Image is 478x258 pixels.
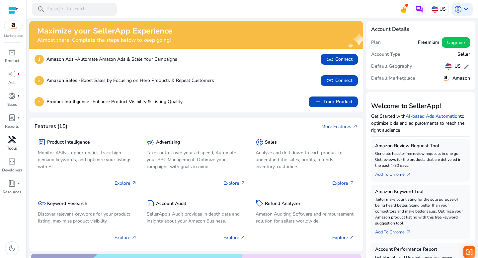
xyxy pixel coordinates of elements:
span: arrow_outward [406,229,411,235]
span: keyboard_arrow_down [462,5,470,13]
p: Marketplace [4,33,23,38]
h4: Almost there! Complete the steps below to keep going! [37,37,172,43]
span: account_circle [454,5,462,13]
h5: Seller [457,52,470,57]
h5: Keyword Research [47,201,87,207]
span: sell [256,199,264,207]
p: Ads [8,80,16,86]
h5: Refund Analyzer [265,201,300,207]
span: Connect [326,55,353,63]
a: Add To Chrome [375,168,417,178]
p: Explore [115,180,137,187]
span: package [38,138,46,146]
h5: Account Type [371,52,400,57]
span: link [326,55,334,63]
span: fiber_manual_record [17,73,20,75]
span: arrow_outward [349,180,355,186]
img: us.svg [445,63,452,70]
span: inventory_2 [8,48,16,56]
button: linkConnect [321,75,358,86]
b: Amazon Ads - [46,56,77,62]
span: dark_mode [8,244,16,252]
span: arrow_outward [240,235,246,240]
span: arrow_outward [353,124,358,129]
p: Resources [3,189,21,195]
button: Upgrade [442,37,470,48]
h5: Default Marketplace [371,76,415,81]
p: Sales [7,101,17,107]
a: AI-based Ads Automation [406,113,460,119]
span: Upgrade [447,39,465,46]
span: summarize [147,199,155,207]
p: Tailor make your listing for the sole purpose of being heard better. Stand better than your compe... [375,196,466,226]
h5: Freemium [418,40,439,45]
span: donut_small [256,138,264,146]
p: Get Started with to optimize bids and ad placements to reach the right audience [371,113,470,134]
h3: Welcome to SellerApp! [371,102,470,110]
span: arrow_outward [349,235,355,240]
h5: Account Audit [156,201,186,207]
p: Take control over your ad spend, Automate your PPC Management, Optimize your campaigns with goals... [147,149,246,170]
p: Boost Sales by Focusing on Hero Products & Repeat Customers [46,77,214,84]
span: campaign [147,138,155,146]
span: fiber_manual_record [17,182,20,185]
span: search [37,5,45,13]
button: addTrack Product [309,97,358,107]
h5: Product Intelligence [47,140,90,145]
span: Track Product [314,98,353,106]
p: Automate Amazon Ads & Scale Your Campaigns [46,56,177,63]
span: book_4 [8,179,16,187]
p: Explore [115,234,137,241]
h5: Account Performance Report [375,247,466,252]
h5: Amazon Review Request Tool [375,143,466,149]
span: arrow_outward [131,180,137,186]
span: link [326,77,334,85]
a: Add To Chrome [375,226,417,235]
span: Connect [326,77,353,85]
p: Amazon Auditing Software and reimbursement solution for sellers worldwide. [256,211,355,225]
p: Explore [223,180,246,187]
p: Discover relevant keywords for your product listing, maximize product visibility [38,211,137,225]
span: / [59,6,65,13]
p: Reports [5,123,19,129]
h5: Amazon Keyword Tool [375,189,466,195]
span: code_blocks [8,158,16,165]
h2: Maximize your SellerApp Experience [37,26,172,36]
p: US [439,3,446,15]
img: us.svg [432,6,438,13]
h4: Features (15) [35,123,67,130]
p: Product [5,58,19,64]
button: linkConnect [321,54,358,65]
img: amazon.svg [442,74,450,82]
span: edit [463,63,470,70]
span: add [314,98,322,106]
span: arrow_outward [406,172,411,177]
h5: Advertising [156,140,180,145]
p: 3 [35,97,44,106]
p: Explore [223,234,246,241]
h5: US [454,64,461,69]
p: SellerApp's Audit provides in depth data and insights about your Amazon Business. [147,211,246,225]
span: donut_small [8,92,16,100]
p: Generate hassle-free review requests in one go. Get reviews for the products that are delivered i... [375,151,466,168]
p: Developers [2,167,22,173]
b: Product Intelligence - [46,98,93,105]
span: fiber_manual_record [17,116,20,119]
span: handyman [8,136,16,144]
p: Explore [332,180,355,187]
span: arrow_outward [131,235,137,240]
span: lab_profile [8,114,16,122]
h5: Default Geography [371,64,412,69]
span: arrow_outward [240,180,246,186]
a: More Featuresarrow_outward [321,123,358,130]
p: Explore [332,234,355,241]
span: campaign [8,70,16,78]
p: Analyze and drill down to each product to understand the sales, profits, refunds, inventory, cust... [256,149,355,170]
p: Press to search [46,6,86,13]
span: fiber_manual_record [17,95,20,97]
h4: Account Details [371,26,470,32]
p: Enhance Product Visibility & Listing Quality [46,98,183,105]
h5: Sales [265,140,277,145]
p: 2 [35,76,44,85]
p: 1 [35,55,44,64]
